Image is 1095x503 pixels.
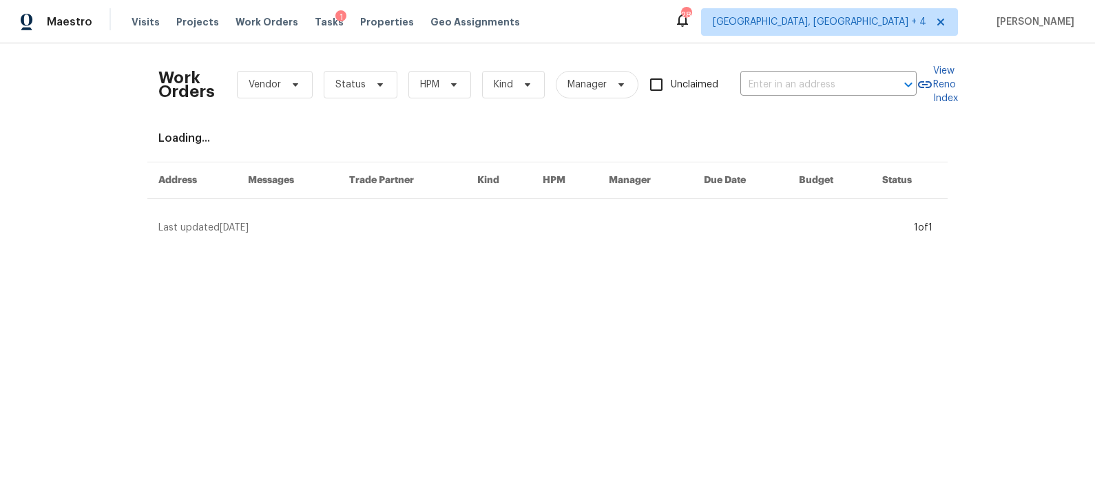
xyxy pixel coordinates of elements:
[147,162,237,199] th: Address
[788,162,871,199] th: Budget
[338,162,467,199] th: Trade Partner
[713,15,926,29] span: [GEOGRAPHIC_DATA], [GEOGRAPHIC_DATA] + 4
[158,71,215,98] h2: Work Orders
[430,15,520,29] span: Geo Assignments
[567,78,607,92] span: Manager
[47,15,92,29] span: Maestro
[991,15,1074,29] span: [PERSON_NAME]
[681,8,691,22] div: 28
[598,162,693,199] th: Manager
[917,64,958,105] a: View Reno Index
[236,15,298,29] span: Work Orders
[158,131,937,145] div: Loading...
[671,78,718,92] span: Unclaimed
[360,15,414,29] span: Properties
[914,221,932,235] div: 1 of 1
[315,17,344,27] span: Tasks
[420,78,439,92] span: HPM
[158,221,910,235] div: Last updated
[494,78,513,92] span: Kind
[176,15,219,29] span: Projects
[249,78,281,92] span: Vendor
[335,78,366,92] span: Status
[871,162,948,199] th: Status
[693,162,788,199] th: Due Date
[740,74,878,96] input: Enter in an address
[466,162,532,199] th: Kind
[132,15,160,29] span: Visits
[237,162,338,199] th: Messages
[899,75,918,94] button: Open
[335,10,346,24] div: 1
[532,162,598,199] th: HPM
[220,223,249,233] span: [DATE]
